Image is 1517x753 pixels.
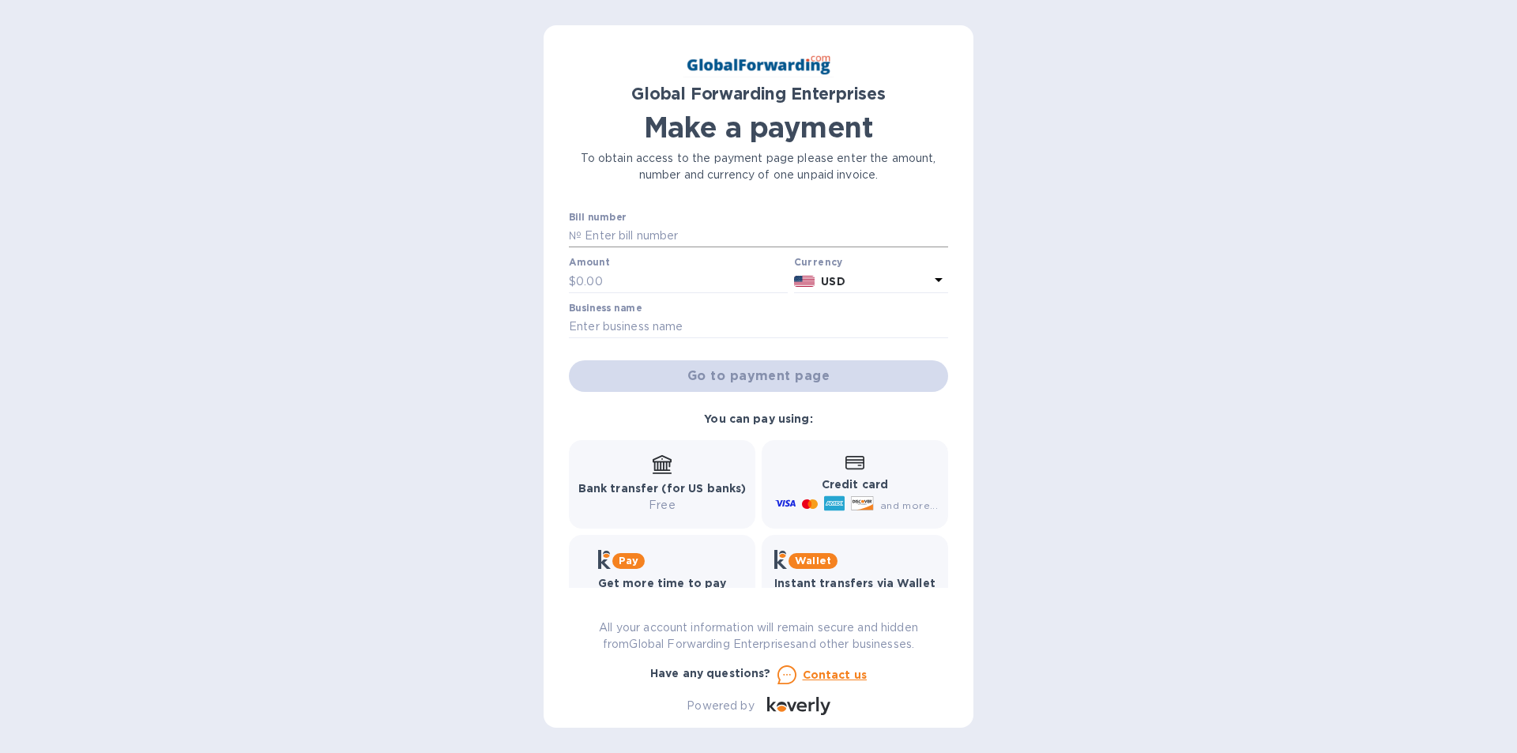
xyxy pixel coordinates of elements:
[631,84,886,104] b: Global Forwarding Enterprises
[569,228,582,244] p: №
[569,111,948,144] h1: Make a payment
[598,577,727,589] b: Get more time to pay
[569,150,948,183] p: To obtain access to the payment page please enter the amount, number and currency of one unpaid i...
[794,256,843,268] b: Currency
[569,619,948,653] p: All your account information will remain secure and hidden from Global Forwarding Enterprises and...
[822,478,888,491] b: Credit card
[569,258,609,268] label: Amount
[794,276,815,287] img: USD
[650,667,771,680] b: Have any questions?
[619,555,638,567] b: Pay
[578,497,747,514] p: Free
[576,269,788,293] input: 0.00
[821,275,845,288] b: USD
[803,668,868,681] u: Contact us
[569,273,576,290] p: $
[687,698,754,714] p: Powered by
[578,482,747,495] b: Bank transfer (for US banks)
[569,213,626,222] label: Bill number
[704,412,812,425] b: You can pay using:
[582,224,948,248] input: Enter bill number
[880,499,938,511] span: and more...
[569,303,642,313] label: Business name
[795,555,831,567] b: Wallet
[569,315,948,339] input: Enter business name
[774,577,935,589] b: Instant transfers via Wallet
